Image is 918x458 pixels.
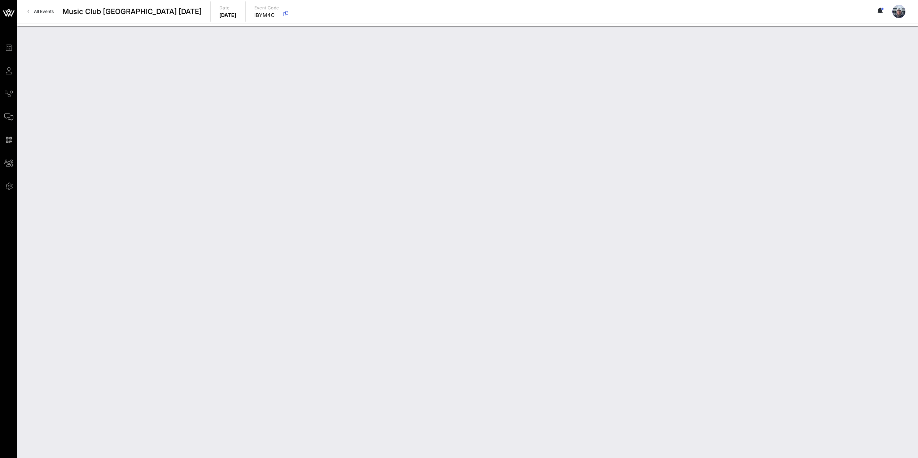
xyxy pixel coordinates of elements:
p: Event Code [254,4,279,12]
p: IBYM4C [254,12,279,19]
p: Date [219,4,237,12]
a: All Events [23,6,58,17]
p: [DATE] [219,12,237,19]
span: Music Club [GEOGRAPHIC_DATA] [DATE] [62,6,202,17]
span: All Events [34,9,54,14]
